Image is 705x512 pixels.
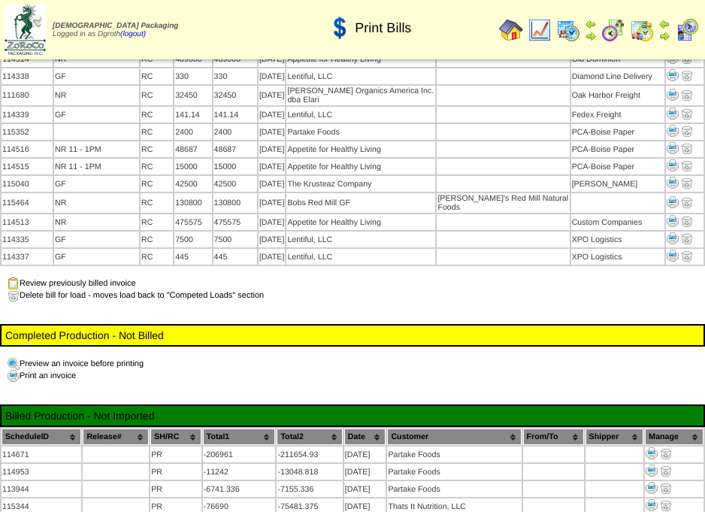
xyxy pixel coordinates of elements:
td: 445 [213,249,257,265]
img: delete.gif [660,447,672,459]
td: Diamond Line Delivery [571,68,665,84]
img: delete.gif [660,499,672,511]
td: 115464 [2,193,53,213]
td: [DATE] [344,447,386,462]
th: Total2 [277,429,342,445]
td: -6741.336 [203,481,276,497]
img: clipboard.gif [8,277,20,289]
img: delete.gif [660,482,672,494]
td: PCA-Boise Paper [571,124,665,140]
img: Print [667,142,679,154]
img: Print [667,125,679,137]
td: 114953 [2,464,81,480]
td: [DATE] [259,107,286,123]
th: ScheduleID [2,429,81,445]
img: delete.gif [681,250,693,262]
img: zoroco-logo-small.webp [5,5,46,55]
td: PCA-Boise Paper [571,141,665,157]
img: Print [667,215,679,227]
img: calendarblend.gif [601,18,625,42]
td: RC [141,159,173,174]
td: NR [54,193,139,213]
td: 130800 [174,193,211,213]
th: Release# [83,429,149,445]
td: RC [141,193,173,213]
td: 330 [213,68,257,84]
td: GF [54,176,139,192]
td: NR [54,214,139,230]
td: 48687 [174,141,211,157]
img: Print [667,232,679,244]
td: [DATE] [259,86,286,105]
img: Print [646,447,658,459]
td: XPO Logistics [571,232,665,247]
td: 114513 [2,214,53,230]
img: preview.gif [8,358,20,370]
img: calendarcustomer.gif [675,18,699,42]
td: RC [141,107,173,123]
td: 114671 [2,447,81,462]
td: 2400 [174,124,211,140]
td: 115040 [2,176,53,192]
td: 114338 [2,68,53,84]
a: (logout) [120,30,146,38]
td: 48687 [213,141,257,157]
td: RC [141,249,173,265]
img: arrowleft.gif [585,18,597,30]
img: arrowright.gif [585,30,597,42]
td: Completed Production - Not Billed [5,329,700,342]
td: Partake Foods [387,481,521,497]
img: Print [667,69,679,81]
td: 7500 [213,232,257,247]
td: RC [141,141,173,157]
img: delete.gif [8,289,20,301]
th: Date [344,429,386,445]
td: Partake Foods [387,464,521,480]
td: 114335 [2,232,53,247]
img: arrowleft.gif [658,18,670,30]
td: GF [54,68,139,84]
td: -11242 [203,464,276,480]
td: RC [141,124,173,140]
span: Logged in as Dgroth [53,22,178,38]
td: [DATE] [259,176,286,192]
img: delete.gif [681,215,693,227]
td: 114515 [2,159,53,174]
td: [PERSON_NAME] Organics America Inc. dba Elari [286,86,435,105]
td: XPO Logistics [571,249,665,265]
img: calendarinout.gif [630,18,654,42]
td: 330 [174,68,211,84]
td: The Krusteaz Company [286,176,435,192]
td: -206961 [203,447,276,462]
th: SH/RC [150,429,201,445]
img: delete.gif [681,69,693,81]
td: [DATE] [259,232,286,247]
td: Lentiful, LLC [286,249,435,265]
img: delete.gif [681,232,693,244]
td: [DATE] [344,464,386,480]
td: 114339 [2,107,53,123]
td: [DATE] [259,193,286,213]
th: Customer [387,429,521,445]
td: 42500 [174,176,211,192]
td: RC [141,214,173,230]
td: 115352 [2,124,53,140]
img: delete.gif [681,89,693,101]
td: 141.14 [174,107,211,123]
td: Appetite for Healthy Living [286,141,435,157]
td: Billed Production - Not Imported [5,409,700,423]
td: 114516 [2,141,53,157]
td: GF [54,249,139,265]
td: -7155.336 [277,481,342,497]
td: Fedex Freight [571,107,665,123]
img: delete.gif [681,177,693,189]
span: Print Bills [355,20,411,36]
td: 475575 [174,214,211,230]
img: Print [667,250,679,262]
td: 42500 [213,176,257,192]
td: [DATE] [259,68,286,84]
td: GF [54,107,139,123]
td: Custom Companies [571,214,665,230]
td: PR [150,481,201,497]
td: [DATE] [259,159,286,174]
